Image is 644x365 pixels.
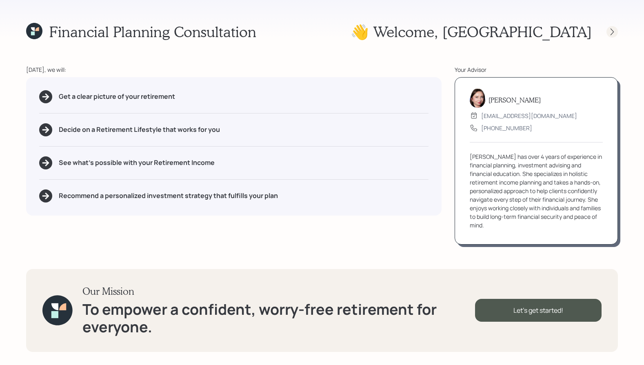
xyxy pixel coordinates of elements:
h3: Our Mission [82,285,475,297]
div: Your Advisor [455,65,618,74]
div: [PERSON_NAME] has over 4 years of experience in financial planning, investment advising and finan... [470,152,603,229]
img: aleksandra-headshot.png [470,88,485,108]
div: [EMAIL_ADDRESS][DOMAIN_NAME] [481,111,577,120]
h5: Recommend a personalized investment strategy that fulfills your plan [59,192,278,200]
h5: Decide on a Retirement Lifestyle that works for you [59,126,220,134]
h5: Get a clear picture of your retirement [59,93,175,100]
div: [DATE], we will: [26,65,442,74]
h1: Financial Planning Consultation [49,23,256,40]
div: [PHONE_NUMBER] [481,124,532,132]
div: Let's get started! [475,299,602,322]
h5: See what's possible with your Retirement Income [59,159,215,167]
h5: [PERSON_NAME] [489,96,541,104]
h1: To empower a confident, worry-free retirement for everyone. [82,300,475,336]
h1: 👋 Welcome , [GEOGRAPHIC_DATA] [351,23,592,40]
